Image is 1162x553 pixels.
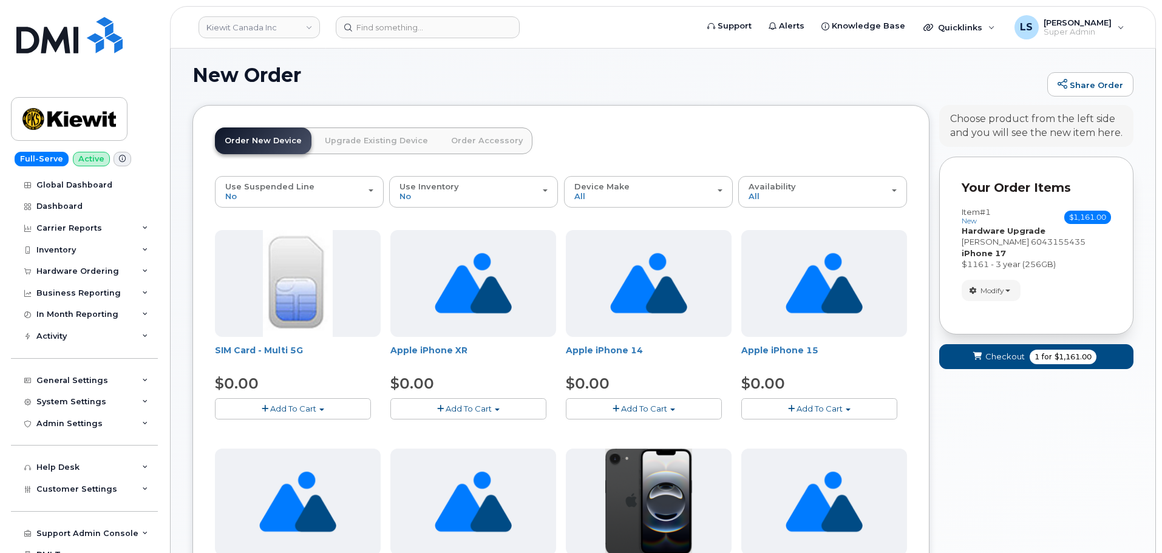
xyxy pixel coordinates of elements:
[564,176,733,208] button: Device Make All
[336,16,520,38] input: Find something...
[610,230,687,337] img: no_image_found-2caef05468ed5679b831cfe6fc140e25e0c280774317ffc20a367ab7fd17291e.png
[962,179,1111,197] p: Your Order Items
[749,191,759,201] span: All
[1044,18,1112,27] span: [PERSON_NAME]
[1039,351,1055,362] span: for
[441,127,532,154] a: Order Accessory
[621,404,667,413] span: Add To Cart
[390,345,467,356] a: Apple iPhone XR
[215,345,303,356] a: SIM Card - Multi 5G
[390,344,556,368] div: Apple iPhone XR
[962,217,977,225] small: new
[1031,237,1086,246] span: 6043155435
[962,208,991,225] h3: Item
[574,182,630,191] span: Device Make
[950,112,1123,140] div: Choose product from the left side and you will see the new item here.
[390,398,546,419] button: Add To Cart
[435,230,512,337] img: no_image_found-2caef05468ed5679b831cfe6fc140e25e0c280774317ffc20a367ab7fd17291e.png
[566,344,732,368] div: Apple iPhone 14
[389,176,558,208] button: Use Inventory No
[980,207,991,217] span: #1
[985,351,1025,362] span: Checkout
[741,398,897,419] button: Add To Cart
[962,259,1111,270] div: $1161 - 3 year (256GB)
[225,191,237,201] span: No
[749,182,796,191] span: Availability
[962,237,1029,246] span: [PERSON_NAME]
[813,14,914,38] a: Knowledge Base
[915,15,1004,39] div: Quicklinks
[939,344,1133,369] button: Checkout 1 for $1,161.00
[566,345,643,356] a: Apple iPhone 14
[741,344,907,368] div: Apple iPhone 15
[315,127,438,154] a: Upgrade Existing Device
[263,230,332,337] img: 00D627D4-43E9-49B7-A367-2C99342E128C.jpg
[962,248,1006,258] strong: iPhone 17
[399,182,459,191] span: Use Inventory
[938,22,982,32] span: Quicklinks
[1044,27,1112,37] span: Super Admin
[962,280,1021,301] button: Modify
[718,20,752,32] span: Support
[760,14,813,38] a: Alerts
[1035,351,1039,362] span: 1
[270,404,316,413] span: Add To Cart
[832,20,905,32] span: Knowledge Base
[741,345,818,356] a: Apple iPhone 15
[962,226,1045,236] strong: Hardware Upgrade
[566,398,722,419] button: Add To Cart
[738,176,907,208] button: Availability All
[1064,211,1111,224] span: $1,161.00
[566,375,610,392] span: $0.00
[574,191,585,201] span: All
[786,230,863,337] img: no_image_found-2caef05468ed5679b831cfe6fc140e25e0c280774317ffc20a367ab7fd17291e.png
[741,375,785,392] span: $0.00
[1006,15,1133,39] div: Luke Shomaker
[699,14,760,38] a: Support
[192,64,1041,86] h1: New Order
[215,375,259,392] span: $0.00
[1109,500,1153,544] iframe: Messenger Launcher
[215,398,371,419] button: Add To Cart
[1020,20,1033,35] span: LS
[446,404,492,413] span: Add To Cart
[390,375,434,392] span: $0.00
[1047,72,1133,97] a: Share Order
[797,404,843,413] span: Add To Cart
[779,20,804,32] span: Alerts
[215,176,384,208] button: Use Suspended Line No
[215,127,311,154] a: Order New Device
[980,285,1004,296] span: Modify
[399,191,411,201] span: No
[1055,351,1092,362] span: $1,161.00
[225,182,314,191] span: Use Suspended Line
[199,16,320,38] a: Kiewit Canada Inc
[215,344,381,368] div: SIM Card - Multi 5G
